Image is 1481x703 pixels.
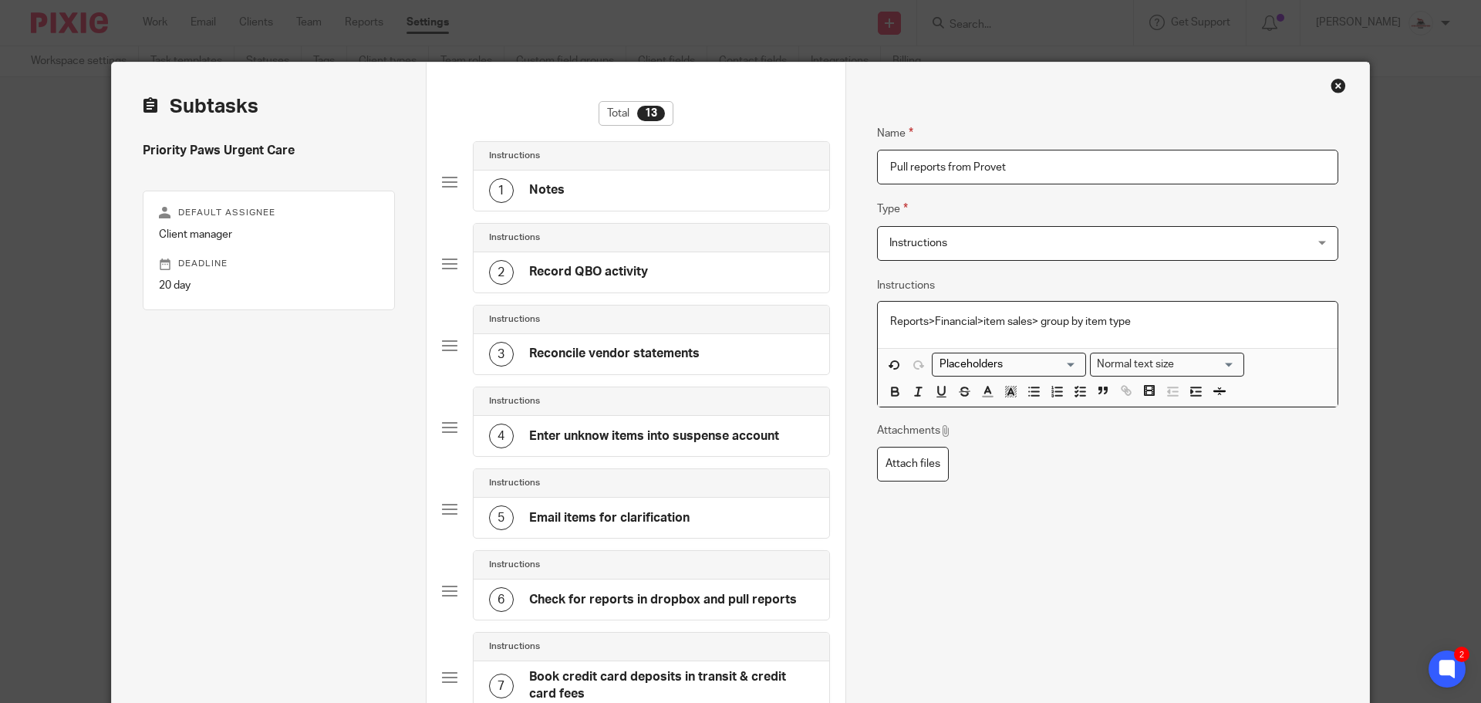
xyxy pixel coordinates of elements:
label: Attach files [877,447,949,482]
p: Attachments [877,423,952,438]
label: Type [877,200,908,218]
div: 4 [489,424,514,448]
input: Search for option [934,357,1077,373]
h4: Instructions [489,150,540,162]
h4: Notes [529,182,565,198]
h4: Email items for clarification [529,510,690,526]
div: Placeholders [932,353,1086,377]
div: Close this dialog window [1331,78,1346,93]
h4: Enter unknow items into suspense account [529,428,779,444]
div: 1 [489,178,514,203]
h4: Instructions [489,313,540,326]
input: Search for option [1179,357,1235,373]
div: 2 [1454,647,1469,662]
h4: Book credit card deposits in transit & credit card fees [529,669,814,702]
p: Deadline [159,258,379,270]
h4: Instructions [489,232,540,244]
div: 2 [489,260,514,285]
h4: Priority Paws Urgent Care [143,143,395,159]
div: Search for option [1090,353,1244,377]
p: Default assignee [159,207,379,219]
div: 3 [489,342,514,367]
div: 7 [489,674,514,698]
h4: Instructions [489,640,540,653]
div: 6 [489,587,514,612]
span: Normal text size [1094,357,1178,373]
label: Instructions [877,278,935,293]
div: 5 [489,505,514,530]
h4: Record QBO activity [529,264,648,280]
p: Reports>Financial>item sales> group by item type [890,314,1325,330]
p: Client manager [159,227,379,242]
div: 13 [637,106,665,121]
h2: Subtasks [143,93,258,120]
span: Instructions [889,238,947,248]
div: Text styles [1090,353,1244,377]
h4: Check for reports in dropbox and pull reports [529,592,797,608]
h4: Instructions [489,559,540,571]
h4: Instructions [489,477,540,489]
div: Search for option [932,353,1086,377]
h4: Reconcile vendor statements [529,346,700,362]
label: Name [877,124,913,142]
div: Total [599,101,673,126]
h4: Instructions [489,395,540,407]
p: 20 day [159,278,379,293]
